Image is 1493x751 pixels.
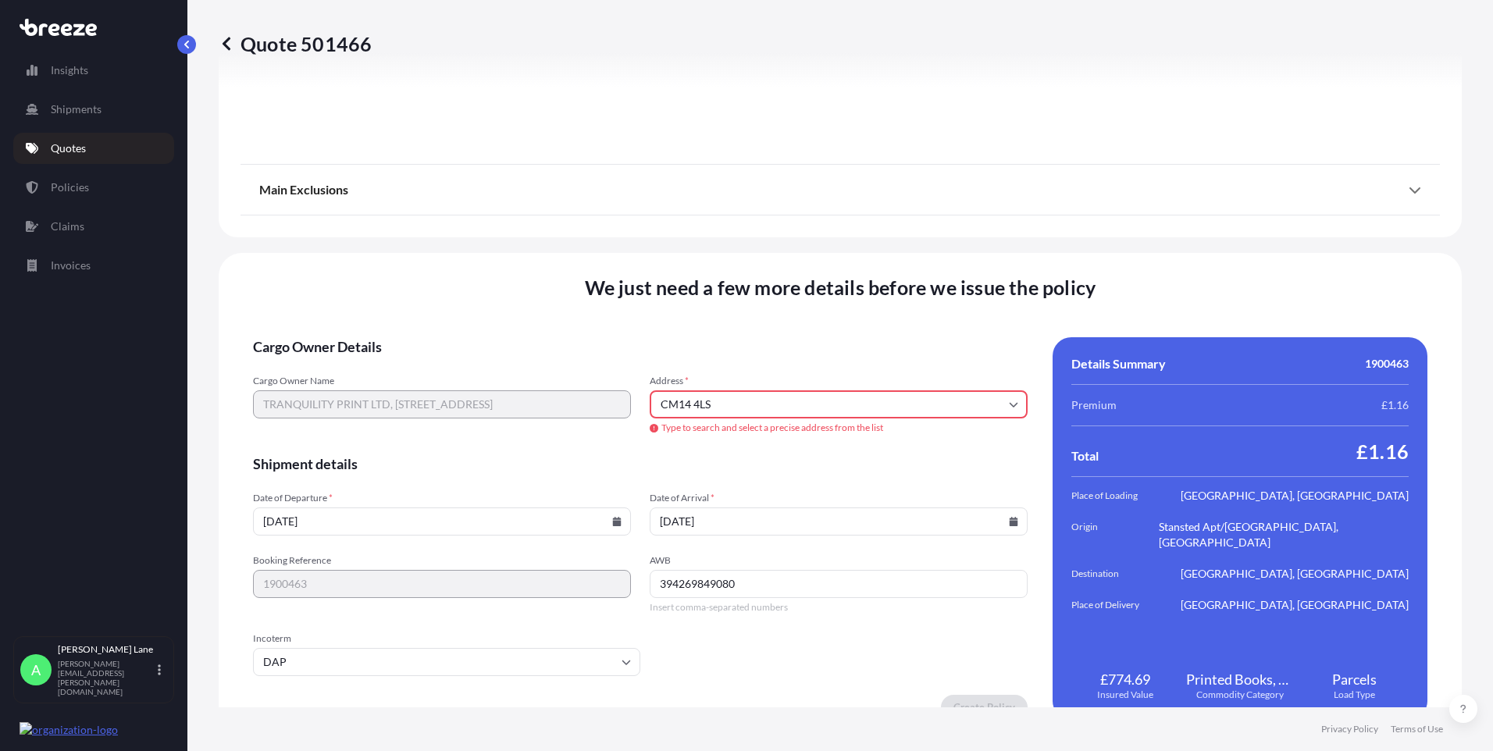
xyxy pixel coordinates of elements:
span: Cargo Owner Details [253,337,1028,356]
a: Shipments [13,94,174,125]
p: Shipments [51,101,102,117]
span: [GEOGRAPHIC_DATA], [GEOGRAPHIC_DATA] [1181,597,1409,613]
span: [GEOGRAPHIC_DATA], [GEOGRAPHIC_DATA] [1181,566,1409,582]
span: Destination [1071,566,1159,582]
p: Quotes [51,141,86,156]
p: Quote 501466 [219,31,372,56]
span: Stansted Apt/[GEOGRAPHIC_DATA], [GEOGRAPHIC_DATA] [1159,519,1409,550]
a: Quotes [13,133,174,164]
div: Main Exclusions [259,171,1421,208]
span: Cargo Owner Name [253,375,631,387]
p: Create Policy [953,699,1015,715]
span: 1900463 [1365,356,1409,372]
input: Number1, number2,... [650,570,1028,598]
span: Incoterm [253,632,640,645]
input: Cargo owner address [650,390,1028,418]
span: Origin [1071,519,1159,550]
a: Terms of Use [1391,723,1443,735]
input: Your internal reference [253,570,631,598]
img: organization-logo [20,722,118,738]
span: Shipment details [253,454,1028,473]
span: Load Type [1334,689,1375,701]
p: Insights [51,62,88,78]
span: Type to search and select a precise address from the list [650,422,1028,434]
p: [PERSON_NAME] Lane [58,643,155,656]
p: [PERSON_NAME][EMAIL_ADDRESS][PERSON_NAME][DOMAIN_NAME] [58,659,155,696]
a: Invoices [13,250,174,281]
span: Place of Delivery [1071,597,1159,613]
span: Date of Arrival [650,492,1028,504]
span: Printed Books, Newspapers, Calendars and similar [1186,670,1295,689]
span: Booking Reference [253,554,631,567]
span: Insert comma-separated numbers [650,601,1028,614]
span: Place of Loading [1071,488,1159,504]
span: Main Exclusions [259,182,348,198]
span: Premium [1071,397,1117,413]
span: Parcels [1332,670,1377,689]
input: Select... [253,648,640,676]
span: £1.16 [1356,439,1409,464]
p: Claims [51,219,84,234]
span: Date of Departure [253,492,631,504]
span: £1.16 [1381,397,1409,413]
a: Claims [13,211,174,242]
button: Create Policy [941,695,1028,720]
span: £774.69 [1100,670,1150,689]
span: Total [1071,448,1099,464]
a: Policies [13,172,174,203]
span: AWB [650,554,1028,567]
span: Address [650,375,1028,387]
span: Commodity Category [1196,689,1284,701]
span: A [31,662,41,678]
a: Privacy Policy [1321,723,1378,735]
span: Insured Value [1097,689,1153,701]
input: dd/mm/yyyy [650,507,1028,536]
input: dd/mm/yyyy [253,507,631,536]
span: [GEOGRAPHIC_DATA], [GEOGRAPHIC_DATA] [1181,488,1409,504]
span: We just need a few more details before we issue the policy [585,275,1096,300]
p: Policies [51,180,89,195]
a: Insights [13,55,174,86]
p: Invoices [51,258,91,273]
span: Details Summary [1071,356,1166,372]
